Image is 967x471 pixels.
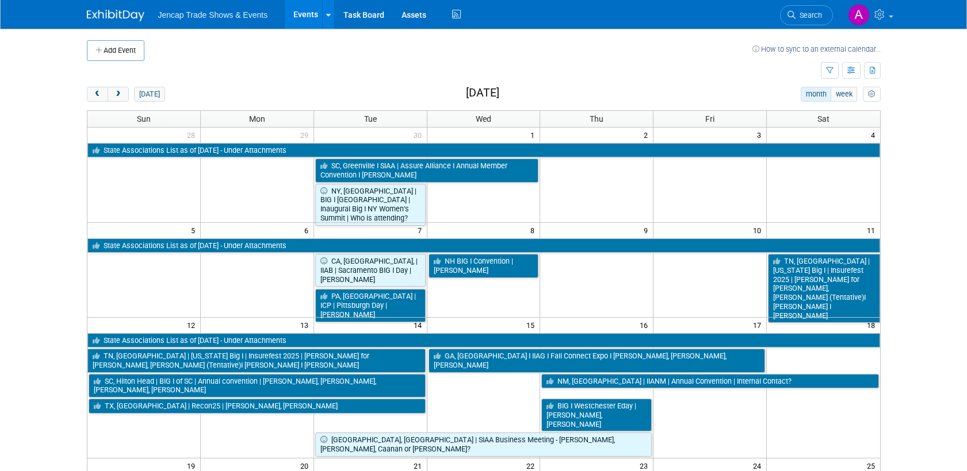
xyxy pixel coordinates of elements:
span: 6 [303,223,314,237]
span: 12 [186,318,200,332]
span: 2 [643,128,653,142]
span: 16 [639,318,653,332]
button: prev [87,87,108,102]
a: [GEOGRAPHIC_DATA], [GEOGRAPHIC_DATA] | SIAA Business Meeting - [PERSON_NAME], [PERSON_NAME], Caan... [315,433,652,456]
span: Search [796,11,822,20]
a: How to sync to an external calendar... [752,45,881,53]
button: Add Event [87,40,144,61]
a: CA, [GEOGRAPHIC_DATA], | IIAB | Sacramento BIG I Day | [PERSON_NAME] [315,254,426,287]
a: State Associations List as of [DATE] - Under Attachments [87,143,880,158]
span: Fri [705,114,714,123]
span: 10 [752,223,766,237]
a: NM, [GEOGRAPHIC_DATA] | IIANM | Annual Convention | Internal Contact? [541,374,878,389]
span: 29 [299,128,314,142]
span: Tue [364,114,377,123]
span: 9 [643,223,653,237]
img: Allison Sharpe [848,4,870,26]
button: next [108,87,129,102]
a: PA, [GEOGRAPHIC_DATA] | ICP | Pittsburgh Day | [PERSON_NAME] [315,289,426,322]
i: Personalize Calendar [868,91,876,98]
a: Search [780,5,833,25]
span: 13 [299,318,314,332]
span: 5 [190,223,200,237]
span: 3 [756,128,766,142]
span: 14 [412,318,427,332]
a: State Associations List as of [DATE] - Under Attachments [87,333,880,348]
button: [DATE] [134,87,165,102]
span: 17 [752,318,766,332]
span: Thu [590,114,603,123]
a: TN, [GEOGRAPHIC_DATA] | [US_STATE] Big I | Insurefest 2025 | [PERSON_NAME] for [PERSON_NAME], [PE... [768,254,880,323]
button: month [801,87,831,102]
a: NY, [GEOGRAPHIC_DATA] | BIG I [GEOGRAPHIC_DATA] | Inaugural Big I NY Women’s Summit | Who is atte... [315,184,426,226]
a: GA, [GEOGRAPHIC_DATA] I IIAG I Fall Connect Expo I [PERSON_NAME], [PERSON_NAME], [PERSON_NAME] [429,349,766,372]
span: Jencap Trade Shows & Events [158,10,268,20]
h2: [DATE] [466,87,499,99]
span: 28 [186,128,200,142]
span: 8 [529,223,540,237]
button: week [831,87,857,102]
span: Mon [249,114,265,123]
span: 4 [870,128,880,142]
span: 18 [866,318,880,332]
span: 11 [866,223,880,237]
span: 15 [525,318,540,332]
img: ExhibitDay [87,10,144,21]
span: Sun [137,114,151,123]
span: 7 [416,223,427,237]
span: Sat [817,114,830,123]
span: 30 [412,128,427,142]
a: BIG I Westchester Eday | [PERSON_NAME], [PERSON_NAME] [541,399,652,431]
a: SC, Greenville I SIAA | Assure Alliance I Annual Member Convention I [PERSON_NAME] [315,159,539,182]
span: Wed [476,114,491,123]
a: TX, [GEOGRAPHIC_DATA] | Recon25 | [PERSON_NAME], [PERSON_NAME] [89,399,426,414]
a: NH BIG I Convention | [PERSON_NAME] [429,254,539,277]
a: TN, [GEOGRAPHIC_DATA] | [US_STATE] Big I | Insurefest 2025 | [PERSON_NAME] for [PERSON_NAME], [PE... [87,349,426,372]
span: 1 [529,128,540,142]
button: myCustomButton [863,87,880,102]
a: State Associations List as of [DATE] - Under Attachments [87,238,880,253]
a: SC, Hilton Head | BIG I of SC | Annual convention | [PERSON_NAME], [PERSON_NAME], [PERSON_NAME], ... [89,374,426,397]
